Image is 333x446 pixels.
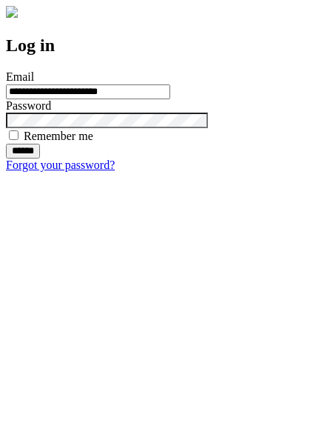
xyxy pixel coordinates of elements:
label: Remember me [24,130,93,142]
a: Forgot your password? [6,159,115,171]
label: Email [6,70,34,83]
img: logo-4e3dc11c47720685a147b03b5a06dd966a58ff35d612b21f08c02c0306f2b779.png [6,6,18,18]
h2: Log in [6,36,327,56]
label: Password [6,99,51,112]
